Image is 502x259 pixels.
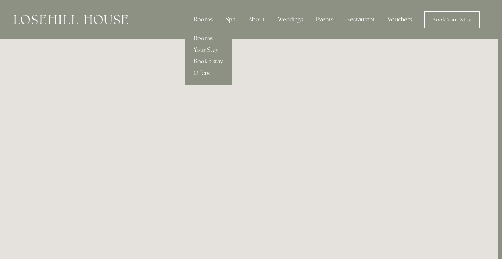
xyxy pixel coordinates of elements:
img: Losehill House [14,15,128,24]
div: Restaurant [341,12,380,27]
div: Events [310,12,339,27]
div: Spa [220,12,241,27]
a: Book Your Stay [424,11,480,28]
a: Your Stay [185,44,232,56]
a: Vouchers [382,12,418,27]
a: Rooms [185,33,232,44]
a: Offers [185,67,232,79]
a: Book a stay [185,56,232,67]
div: Weddings [272,12,309,27]
div: About [243,12,271,27]
div: Rooms [188,12,218,27]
